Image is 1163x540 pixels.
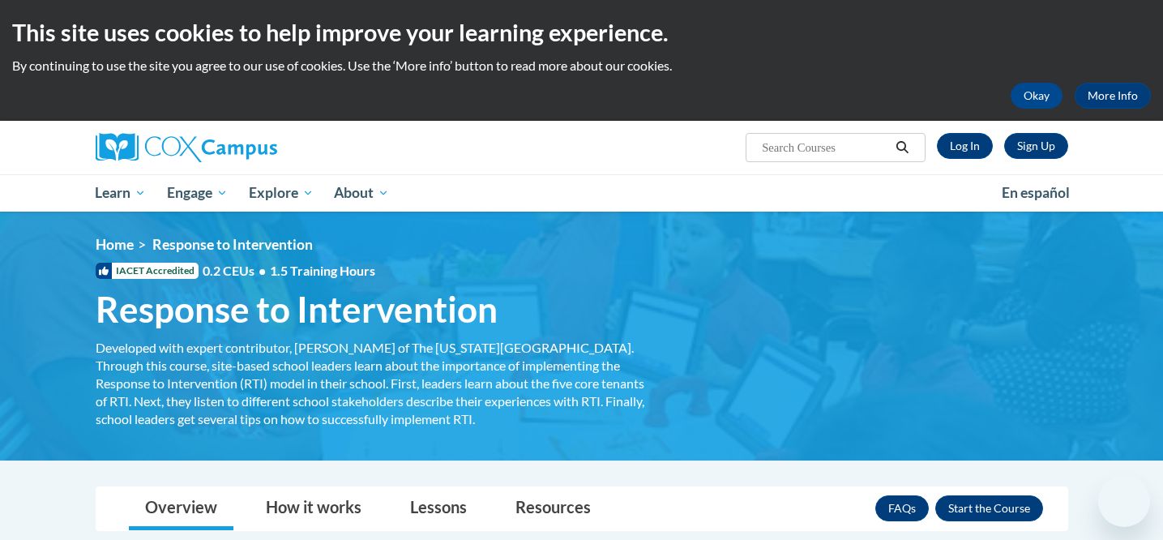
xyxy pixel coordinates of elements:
a: Home [96,236,134,253]
h2: This site uses cookies to help improve your learning experience. [12,16,1151,49]
a: About [323,174,400,212]
a: How it works [250,487,378,530]
button: Okay [1011,83,1063,109]
a: More Info [1075,83,1151,109]
span: 0.2 CEUs [203,262,375,280]
a: Resources [499,487,607,530]
a: En español [991,176,1080,210]
a: Lessons [394,487,483,530]
img: Cox Campus [96,133,277,162]
a: Engage [156,174,238,212]
iframe: Button to launch messaging window [1098,475,1150,527]
span: About [334,183,389,203]
a: Overview [129,487,233,530]
span: Learn [95,183,146,203]
div: Developed with expert contributor, [PERSON_NAME] of The [US_STATE][GEOGRAPHIC_DATA]. Through this... [96,339,655,428]
a: Log In [937,133,993,159]
span: Engage [167,183,228,203]
button: Enroll [935,495,1043,521]
p: By continuing to use the site you agree to our use of cookies. Use the ‘More info’ button to read... [12,57,1151,75]
a: Learn [85,174,157,212]
button: Search [890,138,914,157]
a: Explore [238,174,324,212]
span: Response to Intervention [152,236,313,253]
input: Search Courses [760,138,890,157]
span: En español [1002,184,1070,201]
span: 1.5 Training Hours [270,263,375,278]
a: Register [1004,133,1068,159]
div: Main menu [71,174,1092,212]
a: FAQs [875,495,929,521]
span: • [259,263,266,278]
span: IACET Accredited [96,263,199,279]
span: Response to Intervention [96,288,498,331]
span: Explore [249,183,314,203]
a: Cox Campus [96,133,404,162]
